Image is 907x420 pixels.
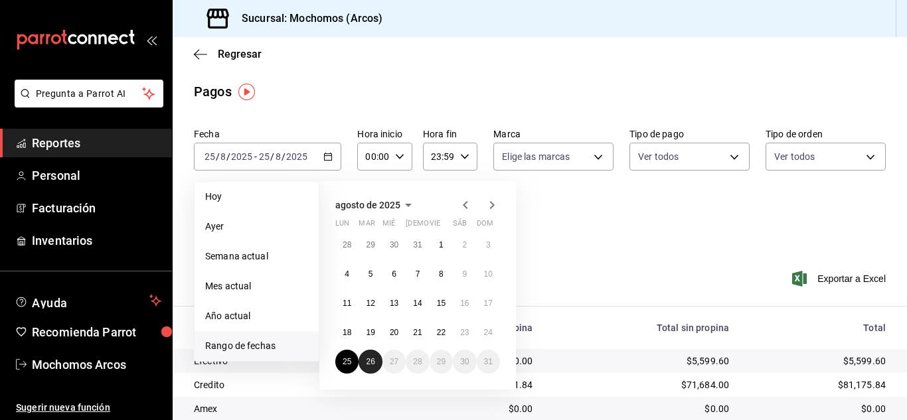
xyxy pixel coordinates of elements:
button: 21 de agosto de 2025 [406,320,429,344]
div: $81,175.84 [750,378,886,391]
span: / [270,151,274,162]
span: / [226,151,230,162]
div: Credito [194,378,388,391]
button: 28 de agosto de 2025 [406,350,429,374]
button: 3 de agosto de 2025 [477,233,500,257]
abbr: martes [359,219,374,233]
abbr: 11 de agosto de 2025 [343,299,351,308]
label: Fecha [194,129,341,139]
button: 14 de agosto de 2025 [406,291,429,315]
div: $0.00 [554,402,729,415]
abbr: domingo [477,219,493,233]
abbr: 18 de agosto de 2025 [343,328,351,337]
span: Rango de fechas [205,339,308,353]
button: 19 de agosto de 2025 [359,320,382,344]
button: 7 de agosto de 2025 [406,262,429,286]
span: Sugerir nueva función [16,401,161,415]
input: -- [220,151,226,162]
span: / [282,151,286,162]
span: Elige las marcas [502,150,570,163]
abbr: 24 de agosto de 2025 [484,328,493,337]
button: 9 de agosto de 2025 [453,262,476,286]
button: agosto de 2025 [335,197,416,213]
input: -- [275,151,282,162]
abbr: 30 de agosto de 2025 [460,357,469,366]
abbr: 13 de agosto de 2025 [390,299,398,308]
abbr: 31 de agosto de 2025 [484,357,493,366]
input: ---- [286,151,308,162]
div: $5,599.60 [554,354,729,368]
abbr: 29 de julio de 2025 [366,240,374,249]
abbr: lunes [335,219,349,233]
span: Ver todos [774,150,815,163]
div: Amex [194,402,388,415]
button: 31 de agosto de 2025 [477,350,500,374]
span: Ayuda [32,293,144,309]
button: 28 de julio de 2025 [335,233,359,257]
abbr: viernes [430,219,440,233]
input: ---- [230,151,253,162]
abbr: 9 de agosto de 2025 [462,269,467,279]
abbr: 6 de agosto de 2025 [392,269,396,279]
span: Facturación [32,199,161,217]
abbr: 7 de agosto de 2025 [416,269,420,279]
abbr: 14 de agosto de 2025 [413,299,422,308]
button: open_drawer_menu [146,35,157,45]
span: Inventarios [32,232,161,249]
button: Exportar a Excel [795,271,886,287]
abbr: 2 de agosto de 2025 [462,240,467,249]
span: Año actual [205,309,308,323]
div: $5,599.60 [750,354,886,368]
div: $0.00 [409,402,533,415]
span: / [216,151,220,162]
abbr: 21 de agosto de 2025 [413,328,422,337]
div: Total [750,322,886,333]
span: Semana actual [205,249,308,263]
button: 15 de agosto de 2025 [430,291,453,315]
abbr: jueves [406,219,484,233]
button: 26 de agosto de 2025 [359,350,382,374]
button: Regresar [194,48,262,60]
abbr: 3 de agosto de 2025 [486,240,491,249]
button: 29 de julio de 2025 [359,233,382,257]
span: Regresar [218,48,262,60]
span: - [254,151,257,162]
button: 27 de agosto de 2025 [382,350,406,374]
h3: Sucursal: Mochomos (Arcos) [231,11,382,27]
button: 5 de agosto de 2025 [359,262,382,286]
abbr: 20 de agosto de 2025 [390,328,398,337]
abbr: 26 de agosto de 2025 [366,357,374,366]
div: Total sin propina [554,322,729,333]
button: 11 de agosto de 2025 [335,291,359,315]
button: 13 de agosto de 2025 [382,291,406,315]
button: 17 de agosto de 2025 [477,291,500,315]
button: 30 de julio de 2025 [382,233,406,257]
span: agosto de 2025 [335,200,400,210]
div: $0.00 [750,402,886,415]
button: Tooltip marker [238,84,255,100]
a: Pregunta a Parrot AI [9,96,163,110]
button: 29 de agosto de 2025 [430,350,453,374]
button: 10 de agosto de 2025 [477,262,500,286]
abbr: 4 de agosto de 2025 [345,269,349,279]
abbr: miércoles [382,219,395,233]
abbr: 30 de julio de 2025 [390,240,398,249]
abbr: sábado [453,219,467,233]
label: Tipo de pago [629,129,750,139]
button: Pregunta a Parrot AI [15,80,163,107]
span: Recomienda Parrot [32,323,161,341]
abbr: 8 de agosto de 2025 [439,269,444,279]
abbr: 27 de agosto de 2025 [390,357,398,366]
abbr: 5 de agosto de 2025 [369,269,373,279]
span: Pregunta a Parrot AI [36,87,143,101]
abbr: 28 de julio de 2025 [343,240,351,249]
button: 23 de agosto de 2025 [453,320,476,344]
abbr: 12 de agosto de 2025 [366,299,374,308]
div: Pagos [194,82,232,102]
span: Reportes [32,134,161,152]
button: 18 de agosto de 2025 [335,320,359,344]
button: 8 de agosto de 2025 [430,262,453,286]
button: 22 de agosto de 2025 [430,320,453,344]
label: Tipo de orden [766,129,886,139]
